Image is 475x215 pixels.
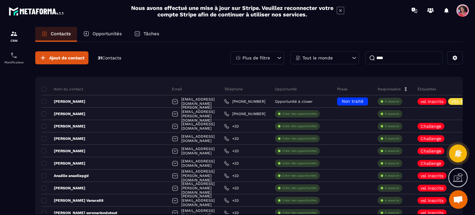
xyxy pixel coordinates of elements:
a: +33 [224,173,239,178]
p: À associe [385,161,399,166]
a: +33 [224,148,239,153]
p: [PERSON_NAME] Vanara88 [41,198,104,203]
p: Créer des opportunités [282,174,317,178]
p: vsl inscrits [421,186,443,190]
p: Tout le monde [302,56,333,60]
p: Responsable [378,87,401,92]
p: Opportunité [275,87,297,92]
p: Challenge [421,149,441,153]
a: formationformationCRM [2,25,26,47]
p: À associe [385,112,399,116]
p: Créer des opportunités [282,161,317,166]
a: +33 [224,186,239,191]
div: Ouvrir le chat [449,190,468,209]
p: Phase [337,87,348,92]
p: À associe [385,186,399,190]
p: [PERSON_NAME] [41,161,85,166]
img: formation [10,30,18,37]
p: vsl inscrits [421,174,443,178]
p: Opportunité à closer [275,99,313,104]
p: [PERSON_NAME] [41,111,85,116]
p: Email [172,87,182,92]
h2: Nous avons effectué une mise à jour sur Stripe. Veuillez reconnecter votre compte Stripe afin de ... [131,5,334,18]
p: Étiquettes [417,87,436,92]
p: 31 [98,55,121,61]
p: À associe [385,149,399,153]
a: +33 [224,161,239,166]
span: Contacts [102,55,121,60]
p: Challenge [421,161,441,166]
p: Téléphone [224,87,243,92]
span: Ajout de contact [49,55,84,61]
a: [PHONE_NUMBER] [224,99,265,104]
p: Nom du contact [41,87,83,92]
p: Créer des opportunités [282,186,317,190]
p: CRM [2,39,26,42]
a: [PHONE_NUMBER] [224,111,265,116]
a: +33 [224,198,239,203]
p: Opportunités [92,31,122,37]
p: Créer des opportunités [282,136,317,141]
p: vsl inscrits [421,198,443,203]
p: Créer des opportunités [282,211,317,215]
p: À associe [385,124,399,128]
p: Anaëlle anaellepgd [41,173,89,178]
a: Contacts [35,27,77,42]
p: À associe [385,211,399,215]
p: [PERSON_NAME] [41,186,85,191]
p: À associe [385,99,399,104]
p: Créer des opportunités [282,124,317,128]
p: [PERSON_NAME] [41,148,85,153]
a: schedulerschedulerPlanificateur [2,47,26,69]
a: Opportunités [77,27,128,42]
p: [PERSON_NAME] [41,124,85,129]
img: scheduler [10,52,18,59]
p: Créer des opportunités [282,198,317,203]
span: Non traité [342,99,363,104]
a: +33 [224,124,239,129]
img: logo [9,6,64,17]
p: Créer des opportunités [282,149,317,153]
p: vsl inscrits [421,99,443,104]
p: À associe [385,174,399,178]
a: Tâches [128,27,165,42]
p: [PERSON_NAME] [41,99,85,104]
p: Plus de filtre [242,56,270,60]
a: +33 [224,136,239,141]
p: Challenge [421,136,441,141]
p: Challenge [421,124,441,128]
p: Planificateur [2,61,26,64]
p: Contacts [51,31,71,37]
p: Tâches [143,31,159,37]
button: Ajout de contact [35,51,88,64]
p: vsl inscrits [421,211,443,215]
p: À associe [385,198,399,203]
p: [PERSON_NAME] [41,136,85,141]
p: À associe [385,136,399,141]
p: Créer des opportunités [282,112,317,116]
